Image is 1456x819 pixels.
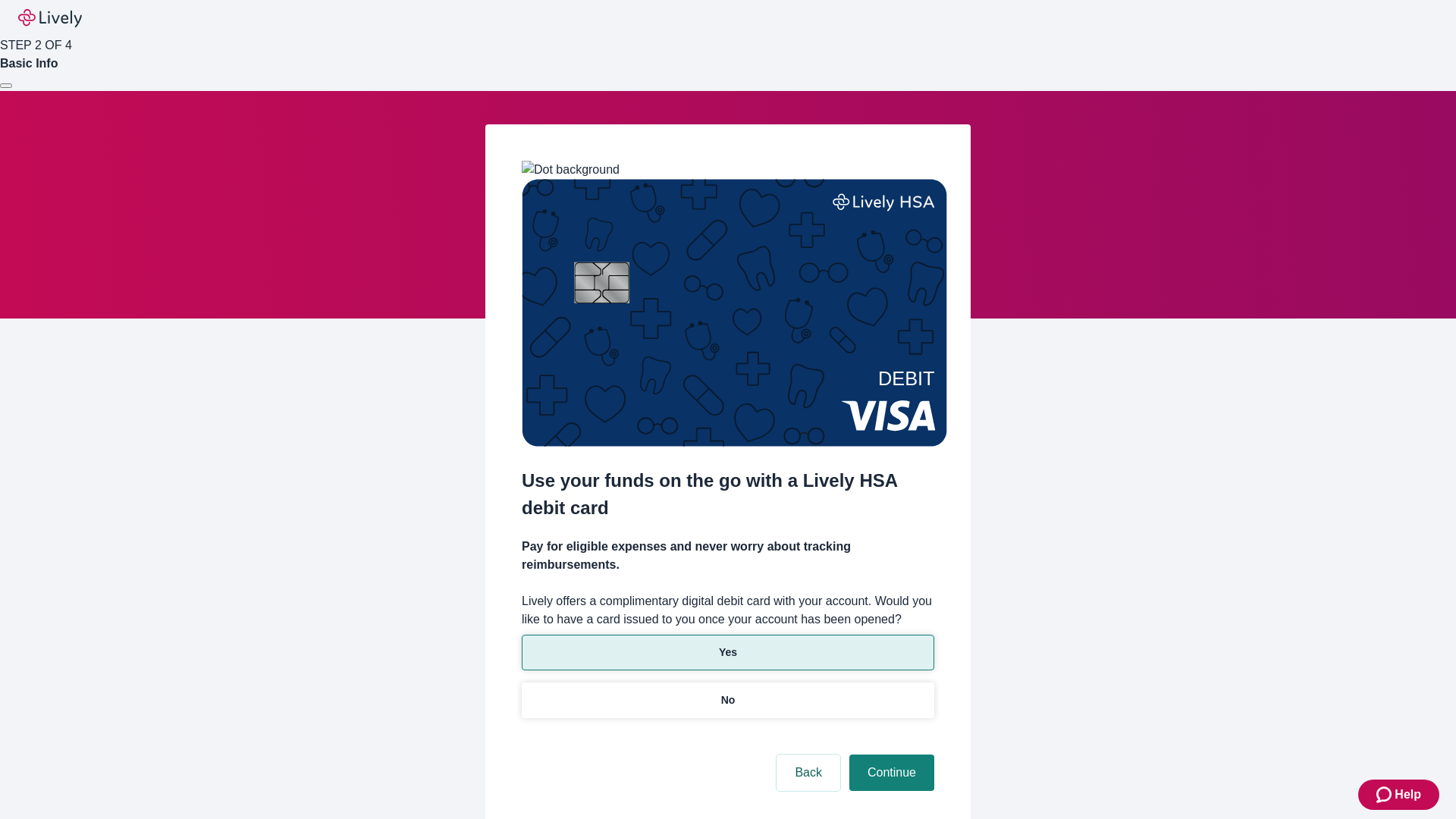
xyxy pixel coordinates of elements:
[1376,786,1395,804] svg: Zendesk support icon
[522,635,934,670] button: Yes
[522,592,934,629] label: Lively offers a complimentary digital debit card with your account. Would you like to have a card...
[522,682,934,718] button: No
[1395,786,1421,804] span: Help
[522,161,620,179] img: Dot background
[18,9,82,27] img: Lively
[1358,780,1439,810] button: Zendesk support iconHelp
[522,538,934,574] h4: Pay for eligible expenses and never worry about tracking reimbursements.
[849,755,934,791] button: Continue
[522,179,947,447] img: Debit card
[777,755,840,791] button: Back
[721,692,736,708] p: No
[719,645,737,661] p: Yes
[522,467,934,522] h2: Use your funds on the go with a Lively HSA debit card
